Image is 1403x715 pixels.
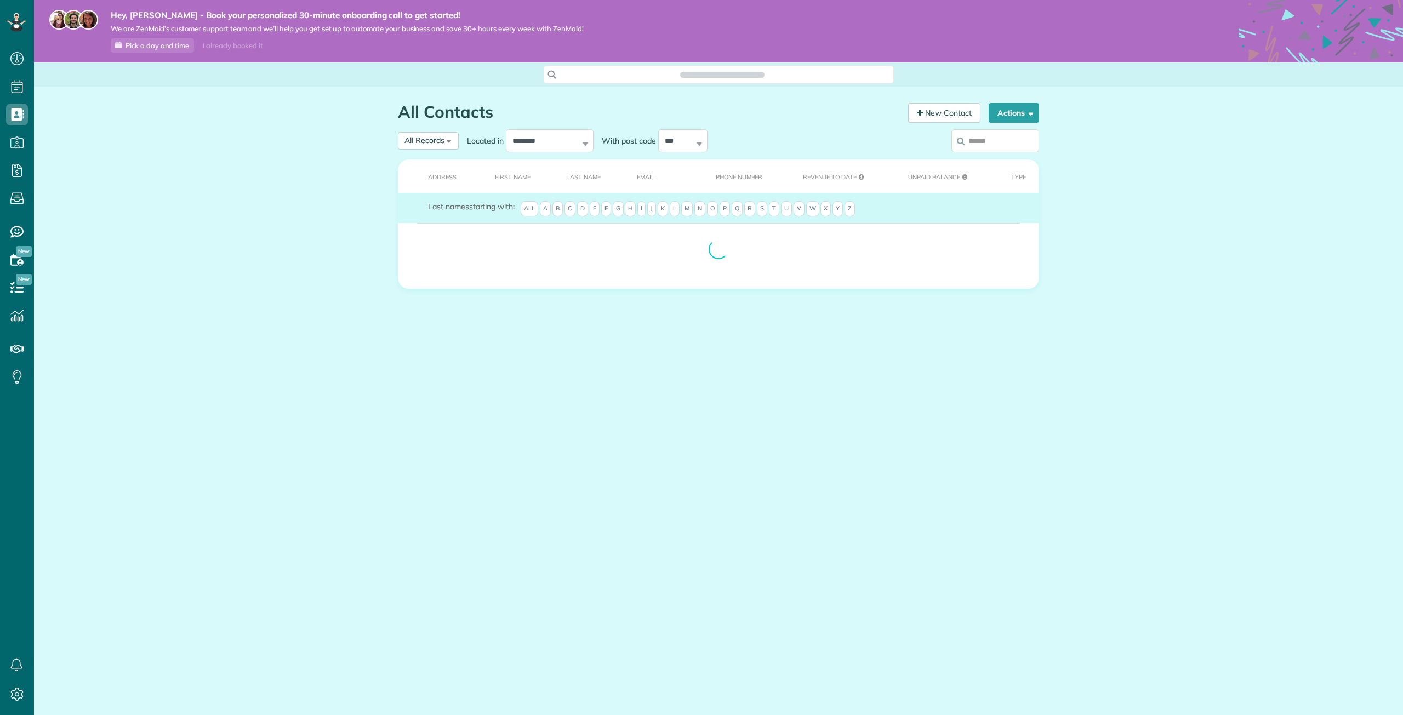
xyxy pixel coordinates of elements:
[404,135,444,145] span: All Records
[908,103,980,123] a: New Contact
[637,201,646,216] span: I
[459,135,506,146] label: Located in
[891,159,994,193] th: Unpaid Balance
[707,201,718,216] span: O
[699,159,786,193] th: Phone number
[832,201,843,216] span: Y
[126,41,189,50] span: Pick a day and time
[552,201,563,216] span: B
[398,103,900,121] h1: All Contacts
[16,246,32,257] span: New
[694,201,705,216] span: N
[111,24,584,33] span: We are ZenMaid’s customer support team and we’ll help you get set up to automate your business an...
[794,201,805,216] span: V
[658,201,668,216] span: K
[49,10,69,30] img: maria-72a9807cf96188c08ef61303f053569d2e2a8a1cde33d635c8a3ac13582a053d.jpg
[681,201,693,216] span: M
[845,201,855,216] span: Z
[620,159,699,193] th: Email
[757,201,767,216] span: S
[625,201,636,216] span: H
[594,135,658,146] label: With post code
[64,10,83,30] img: jorge-587dff0eeaa6aab1f244e6dc62b8924c3b6ad411094392a53c71c6c4a576187d.jpg
[720,201,730,216] span: P
[994,159,1039,193] th: Type
[478,159,550,193] th: First Name
[732,201,743,216] span: Q
[398,159,478,193] th: Address
[111,10,584,21] strong: Hey, [PERSON_NAME] - Book your personalized 30-minute onboarding call to get started!
[111,38,194,53] a: Pick a day and time
[806,201,819,216] span: W
[781,201,792,216] span: U
[521,201,538,216] span: All
[78,10,98,30] img: michelle-19f622bdf1676172e81f8f8fba1fb50e276960ebfe0243fe18214015130c80e4.jpg
[613,201,624,216] span: G
[590,201,600,216] span: E
[16,274,32,285] span: New
[428,201,515,212] label: starting with:
[601,201,611,216] span: F
[196,39,269,53] div: I already booked it
[647,201,656,216] span: J
[550,159,620,193] th: Last Name
[577,201,588,216] span: D
[769,201,779,216] span: T
[744,201,755,216] span: R
[428,202,469,211] span: Last names
[820,201,831,216] span: X
[540,201,551,216] span: A
[989,103,1039,123] button: Actions
[564,201,575,216] span: C
[691,69,753,80] span: Search ZenMaid…
[786,159,892,193] th: Revenue to Date
[670,201,680,216] span: L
